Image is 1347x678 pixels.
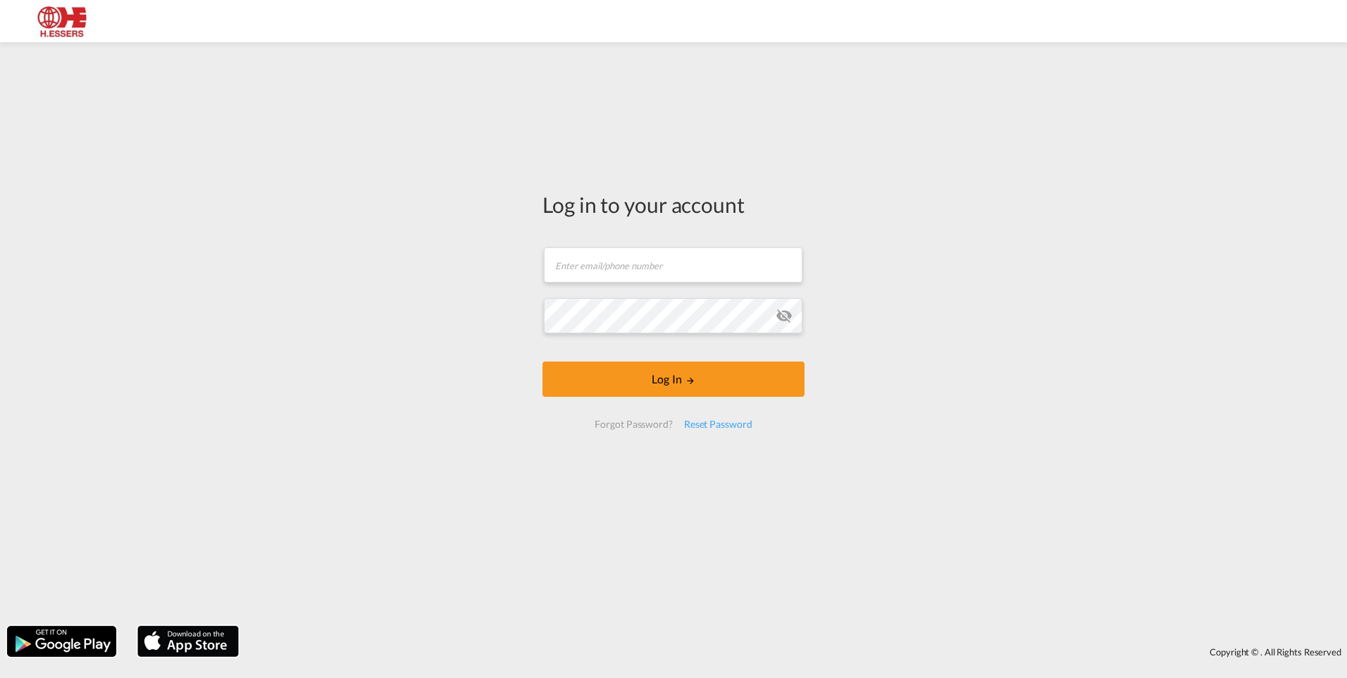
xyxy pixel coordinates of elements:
[21,6,116,37] img: 690005f0ba9d11ee90968bb23dcea500.JPG
[678,412,758,437] div: Reset Password
[542,190,805,219] div: Log in to your account
[542,362,805,397] button: LOGIN
[589,412,678,437] div: Forgot Password?
[246,640,1347,664] div: Copyright © . All Rights Reserved
[136,624,240,658] img: apple.png
[6,624,118,658] img: google.png
[776,307,793,324] md-icon: icon-eye-off
[544,247,802,283] input: Enter email/phone number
